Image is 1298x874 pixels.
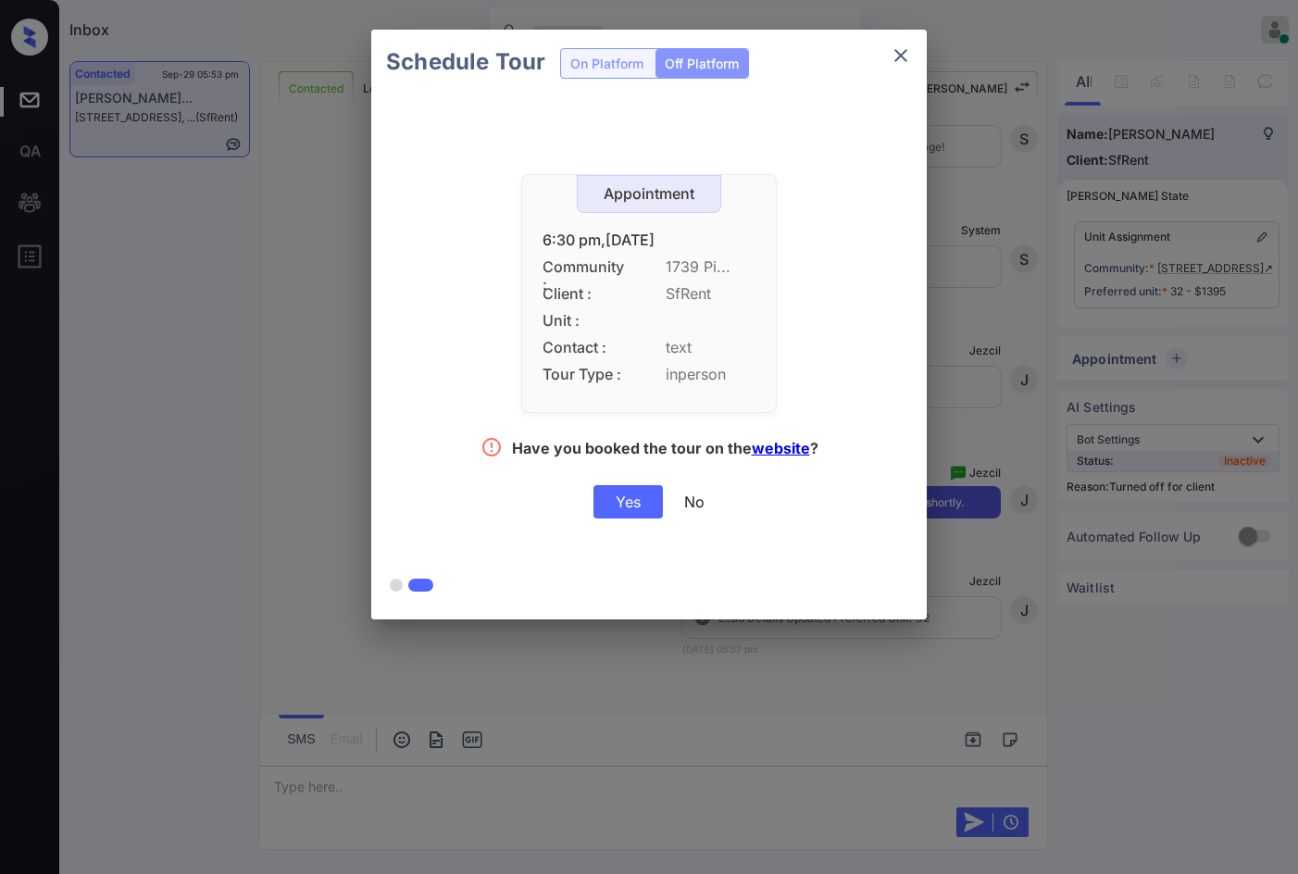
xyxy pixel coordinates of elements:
[578,185,720,203] div: Appointment
[593,485,663,518] div: Yes
[371,30,560,94] h2: Schedule Tour
[666,285,755,303] span: SfRent
[666,366,755,383] span: inperson
[543,231,755,249] div: 6:30 pm,[DATE]
[684,493,705,511] div: No
[543,285,626,303] span: Client :
[666,258,755,276] span: 1739 Pi...
[543,312,626,330] span: Unit :
[543,258,626,276] span: Community :
[512,439,818,462] div: Have you booked the tour on the ?
[752,439,810,457] a: website
[543,339,626,356] span: Contact :
[882,37,919,74] button: close
[543,366,626,383] span: Tour Type :
[666,339,755,356] span: text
